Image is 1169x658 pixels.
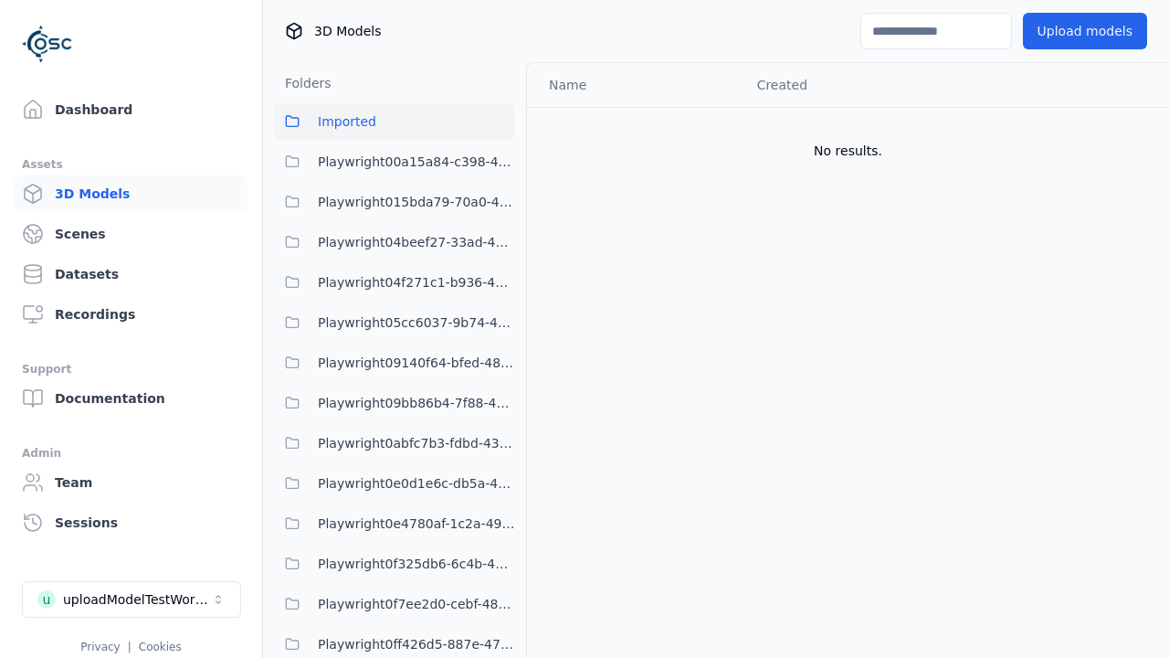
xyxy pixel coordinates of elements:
[314,22,381,40] span: 3D Models
[274,465,515,502] button: Playwright0e0d1e6c-db5a-4244-b424-632341d2c1b4
[274,184,515,220] button: Playwright015bda79-70a0-409c-99cb-1511bab16c94
[318,312,515,334] span: Playwright05cc6037-9b74-4704-86c6-3ffabbdece83
[318,593,515,615] span: Playwright0f7ee2d0-cebf-4840-a756-5a7a26222786
[318,553,515,575] span: Playwright0f325db6-6c4b-4947-9a8f-f4487adedf2c
[15,91,247,128] a: Dashboard
[274,385,515,421] button: Playwright09bb86b4-7f88-4a8f-8ea8-a4c9412c995e
[37,590,56,609] div: u
[318,352,515,374] span: Playwright09140f64-bfed-4894-9ae1-f5b1e6c36039
[15,296,247,333] a: Recordings
[742,63,963,107] th: Created
[22,18,73,69] img: Logo
[15,175,247,212] a: 3D Models
[318,231,515,253] span: Playwright04beef27-33ad-4b39-a7ba-e3ff045e7193
[527,63,742,107] th: Name
[318,151,515,173] span: Playwright00a15a84-c398-4ef4-9da8-38c036397b1e
[318,191,515,213] span: Playwright015bda79-70a0-409c-99cb-1511bab16c94
[274,586,515,622] button: Playwright0f7ee2d0-cebf-4840-a756-5a7a26222786
[1023,13,1147,49] button: Upload models
[15,256,247,292] a: Datasets
[128,641,132,653] span: |
[274,264,515,301] button: Playwright04f271c1-b936-458c-b5f6-36ca6337f11a
[15,504,247,541] a: Sessions
[274,224,515,260] button: Playwright04beef27-33ad-4b39-a7ba-e3ff045e7193
[318,392,515,414] span: Playwright09bb86b4-7f88-4a8f-8ea8-a4c9412c995e
[22,581,241,618] button: Select a workspace
[15,464,247,501] a: Team
[527,107,1169,195] td: No results.
[318,513,515,535] span: Playwright0e4780af-1c2a-492e-901c-6880da17528a
[318,111,376,133] span: Imported
[274,74,332,92] h3: Folders
[274,546,515,582] button: Playwright0f325db6-6c4b-4947-9a8f-f4487adedf2c
[63,590,211,609] div: uploadModelTestWorkspace
[22,442,240,464] div: Admin
[318,633,515,655] span: Playwright0ff426d5-887e-47ce-9e83-c6f549f6a63f
[80,641,120,653] a: Privacy
[15,216,247,252] a: Scenes
[22,358,240,380] div: Support
[318,432,515,454] span: Playwright0abfc7b3-fdbd-438a-9097-bdc709c88d01
[22,154,240,175] div: Assets
[274,505,515,542] button: Playwright0e4780af-1c2a-492e-901c-6880da17528a
[274,345,515,381] button: Playwright09140f64-bfed-4894-9ae1-f5b1e6c36039
[274,143,515,180] button: Playwright00a15a84-c398-4ef4-9da8-38c036397b1e
[139,641,182,653] a: Cookies
[274,304,515,341] button: Playwright05cc6037-9b74-4704-86c6-3ffabbdece83
[15,380,247,417] a: Documentation
[318,271,515,293] span: Playwright04f271c1-b936-458c-b5f6-36ca6337f11a
[274,425,515,462] button: Playwright0abfc7b3-fdbd-438a-9097-bdc709c88d01
[274,103,515,140] button: Imported
[318,472,515,494] span: Playwright0e0d1e6c-db5a-4244-b424-632341d2c1b4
